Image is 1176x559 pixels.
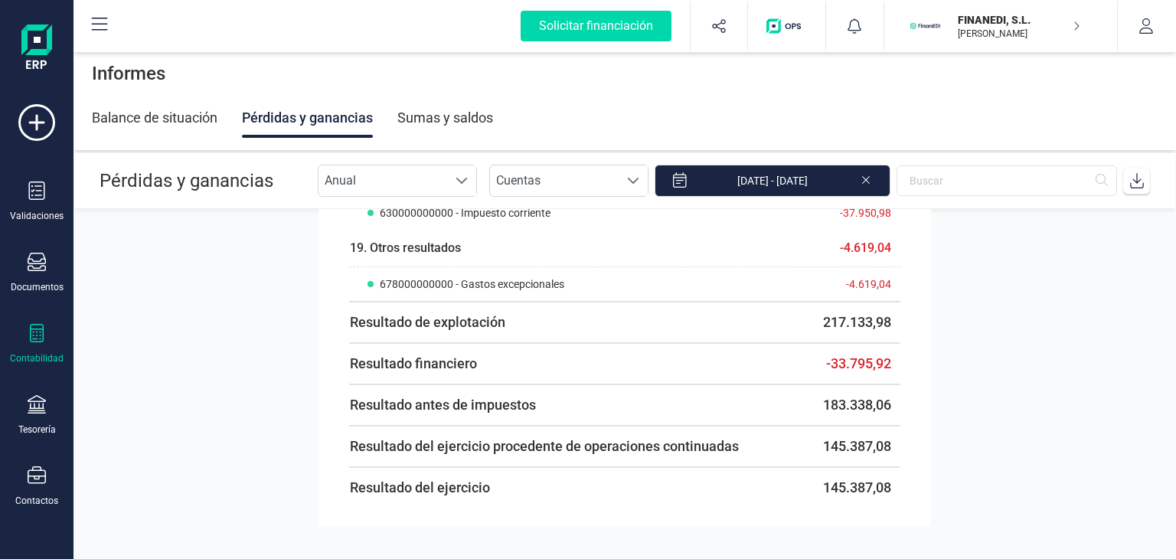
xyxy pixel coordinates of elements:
[766,18,807,34] img: Logo de OPS
[502,2,690,51] button: Solicitar financiación
[92,98,217,138] div: Balance de situación
[18,423,56,436] div: Tesorería
[100,170,273,191] span: Pérdidas y ganancias
[10,210,64,222] div: Validaciones
[15,495,58,507] div: Contactos
[350,240,461,255] span: 19. Otros resultados
[897,165,1117,196] input: Buscar
[800,196,900,230] td: -37.950,98
[757,2,816,51] button: Logo de OPS
[800,302,900,343] td: 217.133,98
[397,98,493,138] div: Sumas y saldos
[318,165,447,196] span: Anual
[800,426,900,467] td: 145.387,08
[73,49,1176,98] div: Informes
[800,384,900,426] td: 183.338,06
[11,281,64,293] div: Documentos
[21,25,52,74] img: Logo Finanedi
[958,28,1080,40] p: [PERSON_NAME]
[800,230,900,267] td: -4.619,04
[350,438,739,454] span: Resultado del ejercicio procedente de operaciones continuadas
[958,12,1080,28] p: FINANEDI, S.L.
[350,314,505,330] span: Resultado de explotación
[10,352,64,364] div: Contabilidad
[800,467,900,508] td: 145.387,08
[490,165,619,196] span: Cuentas
[909,9,942,43] img: FI
[350,397,536,413] span: Resultado antes de impuestos
[380,276,564,292] span: 678000000000 - Gastos excepcionales
[350,479,490,495] span: Resultado del ejercicio
[350,355,477,371] span: Resultado financiero
[521,11,671,41] div: Solicitar financiación
[242,98,373,138] div: Pérdidas y ganancias
[903,2,1099,51] button: FIFINANEDI, S.L.[PERSON_NAME]
[380,205,550,221] span: 630000000000 - Impuesto corriente
[800,267,900,302] td: -4.619,04
[800,343,900,384] td: -33.795,92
